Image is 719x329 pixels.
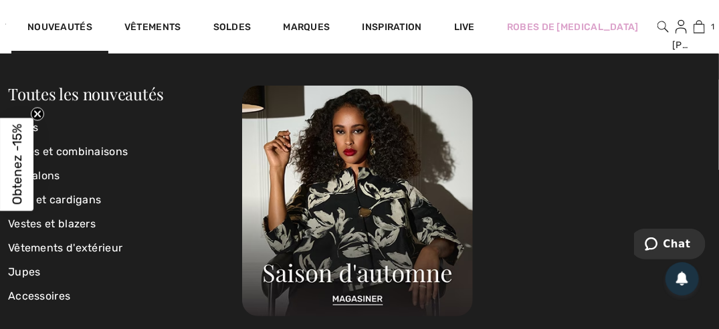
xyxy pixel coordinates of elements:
iframe: Ouvre un widget dans lequel vous pouvez chatter avec l’un de nos agents [634,229,706,262]
img: 250825112755_e80b8af1c0156.jpg [242,86,473,316]
a: Vêtements d'extérieur [8,236,242,260]
img: 1ère Avenue [5,11,6,37]
a: Vestes et blazers [8,212,242,236]
a: Pantalons [8,164,242,188]
img: recherche [657,19,669,35]
a: Se connecter [676,20,687,33]
a: Nouveautés [27,21,92,35]
a: Soldes [213,21,251,35]
a: Toutes les nouveautés [8,83,163,104]
span: Obtenez -15% [9,124,25,205]
span: Inspiration [363,21,422,35]
a: Vêtements [124,21,181,35]
button: Close teaser [31,108,44,121]
a: 1 [691,19,708,35]
span: 1 [712,21,715,33]
a: Pulls et cardigans [8,188,242,212]
img: Mes infos [676,19,687,35]
a: Live [454,20,475,34]
a: Robes et combinaisons [8,140,242,164]
a: Marques [283,21,330,35]
a: Hauts [8,116,242,140]
div: [PERSON_NAME] [672,38,689,52]
img: Mon panier [694,19,705,35]
a: Robes de [MEDICAL_DATA] [507,20,639,34]
a: Jupes [8,260,242,284]
a: Accessoires [8,284,242,308]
